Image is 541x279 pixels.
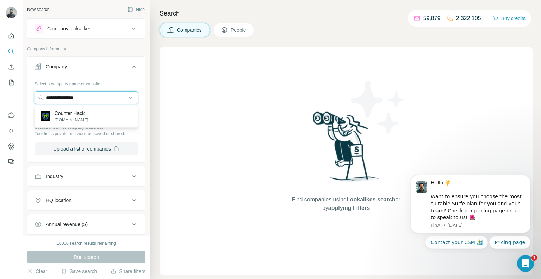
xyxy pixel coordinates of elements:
[35,142,138,155] button: Upload a list of companies
[456,14,481,23] p: 2,322,105
[6,30,17,42] button: Quick start
[27,268,47,275] button: Clear
[6,76,17,89] button: My lists
[41,111,50,121] img: Counter Hack
[177,26,203,34] span: Companies
[423,14,441,23] p: 59,879
[55,117,88,123] p: [DOMAIN_NAME]
[231,26,247,34] span: People
[517,255,534,272] iframe: Intercom live chat
[27,216,145,233] button: Annual revenue ($)
[123,4,150,15] button: Hide
[328,205,370,211] span: applying Filters
[111,268,145,275] button: Share filters
[27,6,49,13] div: New search
[347,196,396,202] span: Lookalikes search
[310,110,383,188] img: Surfe Illustration - Woman searching with binoculars
[6,109,17,122] button: Use Surfe on LinkedIn
[46,197,71,204] div: HQ location
[6,61,17,73] button: Enrich CSV
[6,156,17,168] button: Feedback
[35,131,138,137] p: Your list is private and won't be saved or shared.
[400,169,541,253] iframe: Intercom notifications message
[27,46,145,52] p: Company information
[27,58,145,78] button: Company
[46,63,67,70] div: Company
[47,25,91,32] div: Company lookalikes
[6,140,17,153] button: Dashboard
[57,240,116,247] div: 10000 search results remaining
[160,8,533,18] h4: Search
[6,125,17,137] button: Use Surfe API
[27,168,145,185] button: Industry
[46,221,88,228] div: Annual revenue ($)
[290,195,402,212] span: Find companies using or by
[6,45,17,58] button: Search
[531,255,537,261] span: 1
[27,20,145,37] button: Company lookalikes
[346,75,410,139] img: Surfe Illustration - Stars
[46,173,63,180] div: Industry
[493,13,526,23] button: Buy credits
[61,268,97,275] button: Save search
[55,110,88,117] p: Counter Hack
[35,78,138,87] div: Select a company name or website
[6,7,17,18] img: Avatar
[27,192,145,209] button: HQ location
